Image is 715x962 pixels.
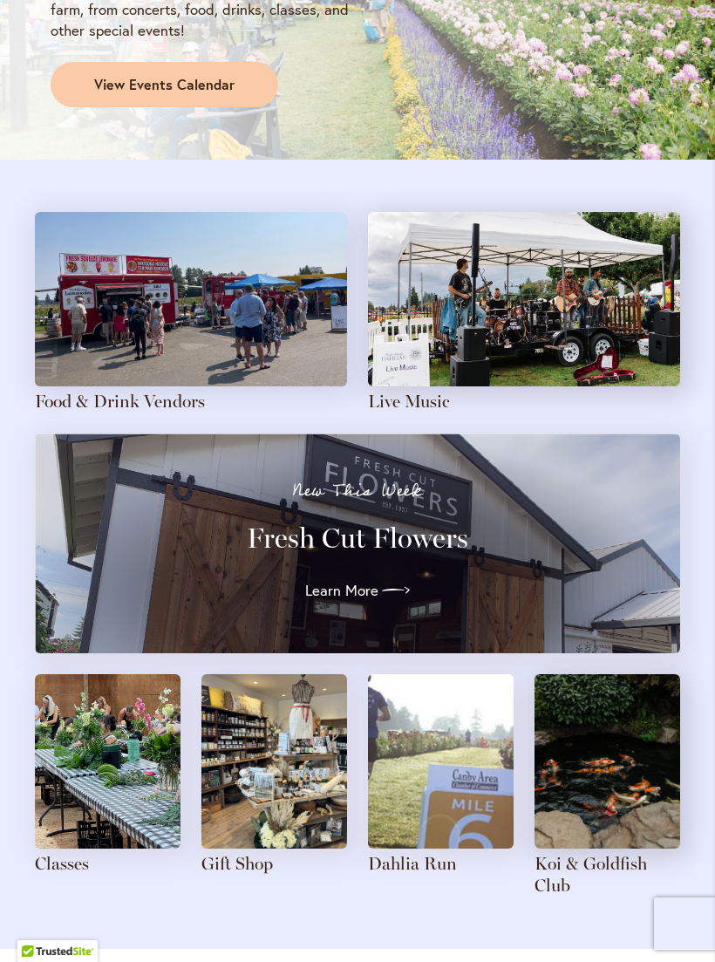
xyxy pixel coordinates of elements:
[368,674,514,849] img: A runner passes the mile 6 sign in a field of dahlias
[201,674,347,849] img: The dahlias themed gift shop has a feature table in the center, with shelves of local and special...
[94,75,235,95] span: View Events Calendar
[305,580,378,601] span: Learn More
[35,391,205,412] a: Food & Drink Vendors
[66,482,649,500] p: New This Week
[51,62,278,107] a: View Events Calendar
[535,674,680,849] img: Orange and white mottled koi swim in a rock-lined pond
[66,521,649,556] h3: Fresh Cut Flowers
[305,577,410,604] a: Learn More
[201,853,273,874] a: Gift Shop
[535,853,647,896] a: Koi & Goldfish Club
[35,674,180,849] img: Blank canvases are set up on long tables in anticipation of an art class
[368,212,680,386] img: A four-person band plays with a field of pink dahlias in the background
[368,853,457,874] a: Dahlia Run
[35,853,89,874] a: Classes
[35,212,347,386] img: Attendees gather around food trucks on a sunny day at the farm
[368,391,450,412] a: Live Music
